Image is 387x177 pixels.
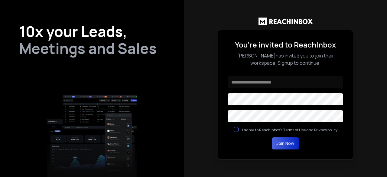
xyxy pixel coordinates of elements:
[242,127,337,133] label: I agree to ReachInbox's Terms of Use and Privacy policy
[19,41,164,56] h2: Meetings and Sales
[228,52,343,67] p: [PERSON_NAME] has invited you to join their workspace. Signup to continue.
[19,24,164,39] h1: 10x your Leads,
[228,40,343,50] h2: You're invited to ReachInbox
[272,137,299,149] button: Join Now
